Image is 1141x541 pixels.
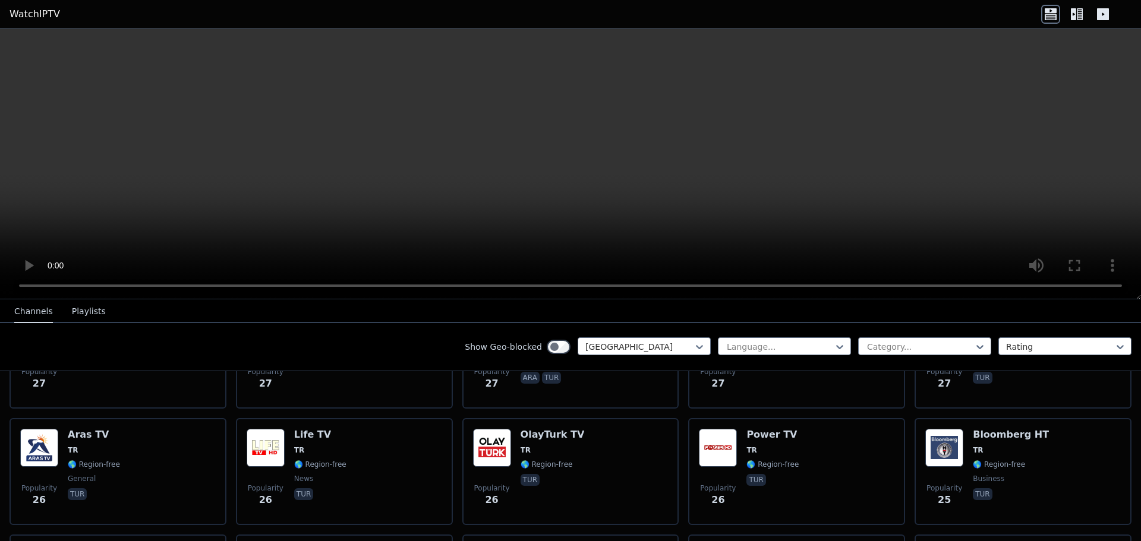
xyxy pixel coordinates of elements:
[973,445,983,455] span: TR
[746,445,757,455] span: TR
[294,429,346,441] h6: Life TV
[926,483,962,493] span: Popularity
[20,429,58,467] img: Aras TV
[700,483,736,493] span: Popularity
[68,474,96,483] span: general
[33,377,46,391] span: 27
[294,460,346,469] span: 🌎 Region-free
[259,377,272,391] span: 27
[700,367,736,377] span: Popularity
[925,429,963,467] img: Bloomberg HT
[474,367,510,377] span: Popularity
[485,377,498,391] span: 27
[21,367,57,377] span: Popularity
[746,429,799,441] h6: Power TV
[294,445,304,455] span: TR
[68,445,78,455] span: TR
[294,474,313,483] span: news
[973,429,1049,441] h6: Bloomberg HT
[521,474,540,486] p: tur
[938,377,951,391] span: 27
[14,300,53,323] button: Channels
[521,460,573,469] span: 🌎 Region-free
[68,488,87,500] p: tur
[68,429,120,441] h6: Aras TV
[294,488,313,500] p: tur
[21,483,57,493] span: Popularity
[746,474,765,486] p: tur
[711,493,724,507] span: 26
[746,460,799,469] span: 🌎 Region-free
[521,445,531,455] span: TR
[521,372,540,384] p: ara
[973,460,1025,469] span: 🌎 Region-free
[72,300,106,323] button: Playlists
[33,493,46,507] span: 26
[465,341,542,353] label: Show Geo-blocked
[248,483,283,493] span: Popularity
[542,372,561,384] p: tur
[68,460,120,469] span: 🌎 Region-free
[926,367,962,377] span: Popularity
[711,377,724,391] span: 27
[699,429,737,467] img: Power TV
[247,429,285,467] img: Life TV
[973,372,992,384] p: tur
[259,493,272,507] span: 26
[938,493,951,507] span: 25
[485,493,498,507] span: 26
[473,429,511,467] img: OlayTurk TV
[474,483,510,493] span: Popularity
[973,474,1004,483] span: business
[521,429,585,441] h6: OlayTurk TV
[973,488,992,500] p: tur
[10,7,60,21] a: WatchIPTV
[248,367,283,377] span: Popularity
